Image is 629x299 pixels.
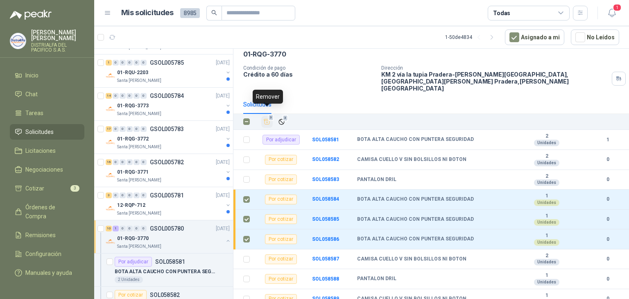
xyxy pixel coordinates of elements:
b: SOL058582 [312,156,339,162]
span: search [211,10,217,16]
div: 0 [120,126,126,132]
b: BOTA ALTA CAUCHO CON PUNTERA SEGURIDAD [357,236,474,242]
div: 0 [140,159,147,165]
p: 01-RQG-3771 [117,168,149,176]
b: 2 [518,153,575,160]
a: Solicitudes [10,124,84,140]
b: 2 [518,173,575,180]
div: Por cotizar [265,155,297,165]
button: 1 [604,6,619,20]
img: Company Logo [106,170,115,180]
div: 1 [113,226,119,231]
a: 10 1 0 0 0 0 GSOL005780[DATE] Company Logo01-RQG-3770Santa [PERSON_NAME] [106,224,231,250]
b: 0 [596,255,619,263]
a: Por adjudicarSOL058581BOTA ALTA CAUCHO CON PUNTERA SEGURIDAD2 Unidades [94,254,233,287]
div: Unidades [534,160,559,166]
p: Santa [PERSON_NAME] [117,177,161,183]
a: SOL058587 [312,256,339,262]
button: No Leídos [571,29,619,45]
div: 0 [120,193,126,198]
a: 3 0 0 0 0 0 GSOL005781[DATE] Company Logo12-RQP-712Santa [PERSON_NAME] [106,190,231,217]
p: [DATE] [216,225,230,233]
div: 0 [127,193,133,198]
div: Por cotizar [265,234,297,244]
div: Por cotizar [265,195,297,204]
div: 0 [133,193,140,198]
div: 0 [120,226,126,231]
a: Configuración [10,246,84,262]
div: 14 [106,93,112,99]
div: 16 [106,159,112,165]
div: 1 [106,60,112,66]
div: 0 [113,126,119,132]
b: SOL058583 [312,177,339,182]
button: Asignado a mi [505,29,564,45]
span: Manuales y ayuda [25,268,72,277]
p: GSOL005781 [150,193,184,198]
b: 2 [518,253,575,259]
b: 0 [596,195,619,203]
b: CAMISA CUELLO V SIN BOLSILLOS NI BOTON [357,156,466,163]
b: 0 [596,156,619,163]
span: Remisiones [25,231,56,240]
span: Chat [25,90,38,99]
a: Inicio [10,68,84,83]
span: 8985 [180,8,200,18]
div: Unidades [534,140,559,146]
div: Por cotizar [265,254,297,264]
a: Manuales y ayuda [10,265,84,281]
span: Negociaciones [25,165,63,174]
p: BOTA ALTA CAUCHO CON PUNTERA SEGURIDAD [115,268,217,276]
p: Santa [PERSON_NAME] [117,77,161,84]
div: 0 [113,60,119,66]
p: GSOL005783 [150,126,184,132]
div: 0 [113,93,119,99]
div: 0 [127,126,133,132]
div: Por cotizar [265,214,297,224]
b: BOTA ALTA CAUCHO CON PUNTERA SEGURIDAD [357,196,474,203]
span: Tareas [25,109,43,118]
p: Santa [PERSON_NAME] [117,243,161,250]
a: Chat [10,86,84,102]
b: 0 [596,176,619,183]
p: Santa [PERSON_NAME] [117,144,161,150]
div: Por cotizar [265,174,297,184]
a: 16 0 0 0 0 0 GSOL005782[DATE] Company Logo01-RQG-3771Santa [PERSON_NAME] [106,157,231,183]
div: 0 [133,93,140,99]
b: 0 [596,215,619,223]
div: 10 [106,226,112,231]
b: 1 [518,272,575,279]
div: Remover [253,90,283,104]
a: Remisiones [10,227,84,243]
div: Unidades [534,199,559,206]
div: 17 [106,126,112,132]
b: SOL058586 [312,236,339,242]
p: 01-RQG-3772 [117,135,149,143]
p: GSOL005782 [150,159,184,165]
p: SOL058582 [150,292,180,298]
span: Cotizar [25,184,44,193]
span: 1 [613,4,622,11]
div: Solicitudes [243,100,272,109]
div: Por adjudicar [262,135,300,145]
a: SOL058585 [312,216,339,222]
p: 01-RQG-3770 [243,50,286,59]
p: GSOL005780 [150,226,184,231]
b: 0 [596,275,619,283]
a: Licitaciones [10,143,84,159]
div: Unidades [534,179,559,186]
div: 2 Unidades [115,276,143,283]
b: 1 [518,233,575,239]
p: [PERSON_NAME] [PERSON_NAME] [31,29,84,41]
button: Añadir [261,116,273,128]
a: Cotizar3 [10,181,84,196]
div: 3 [106,193,112,198]
h1: Mis solicitudes [121,7,174,19]
div: 0 [127,159,133,165]
p: SOL058581 [155,259,185,265]
img: Company Logo [106,237,115,247]
b: SOL058588 [312,276,339,282]
p: GSOL005784 [150,93,184,99]
b: 1 [518,213,575,220]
